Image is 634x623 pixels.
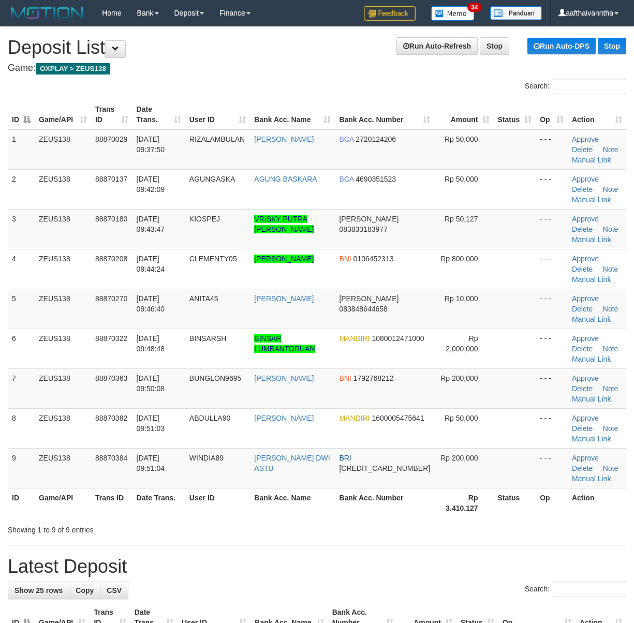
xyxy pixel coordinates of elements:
span: Rp 50,127 [445,215,478,223]
th: Amount: activate to sort column ascending [434,100,493,129]
span: Rp 200,000 [440,454,478,462]
a: CSV [100,582,128,599]
img: Feedback.jpg [364,6,416,21]
a: Approve [572,374,599,382]
span: BNI [339,255,351,263]
span: [DATE] 09:48:48 [137,334,165,353]
td: 2 [8,169,35,209]
td: - - - [536,368,568,408]
a: Note [603,265,618,273]
span: KIOSPEJ [189,215,220,223]
a: Delete [572,305,593,313]
a: Manual Link [572,156,611,164]
img: MOTION_logo.png [8,5,86,21]
td: - - - [536,408,568,448]
span: Copy 0106452313 to clipboard [353,255,394,263]
span: Copy 1600005475641 to clipboard [372,414,424,422]
td: ZEUS138 [35,169,91,209]
a: Manual Link [572,474,611,483]
td: ZEUS138 [35,408,91,448]
td: 3 [8,209,35,249]
span: ABDULLA90 [189,414,230,422]
a: Manual Link [572,235,611,244]
th: Status [494,488,536,517]
span: 88870384 [95,454,127,462]
a: Note [603,145,618,154]
span: Rp 2,000,000 [446,334,478,353]
span: BUNGLON9695 [189,374,241,382]
a: Note [603,424,618,433]
a: Show 25 rows [8,582,69,599]
td: ZEUS138 [35,209,91,249]
td: - - - [536,289,568,329]
a: Approve [572,454,599,462]
span: BCA [339,135,353,143]
a: Approve [572,215,599,223]
span: 88870363 [95,374,127,382]
div: Showing 1 to 9 of 9 entries [8,521,256,535]
h1: Deposit List [8,37,626,58]
span: BNI [339,374,351,382]
td: ZEUS138 [35,289,91,329]
a: Manual Link [572,275,611,284]
a: [PERSON_NAME] [254,374,314,382]
th: User ID: activate to sort column ascending [185,100,250,129]
span: [PERSON_NAME] [339,215,399,223]
span: [DATE] 09:43:47 [137,215,165,233]
th: ID [8,488,35,517]
span: 88870270 [95,294,127,303]
span: [DATE] 09:51:03 [137,414,165,433]
span: [DATE] 09:44:24 [137,255,165,273]
a: Approve [572,334,599,343]
span: Copy 083848644658 to clipboard [339,305,387,313]
td: 7 [8,368,35,408]
a: BINSAR LUMBANTORUAN [254,334,315,353]
a: VRISKY PUTRA [PERSON_NAME] [254,215,314,233]
span: Rp 50,000 [445,414,478,422]
th: Bank Acc. Number: activate to sort column ascending [335,100,434,129]
span: Show 25 rows [14,586,63,595]
span: 34 [467,3,481,12]
th: Status: activate to sort column ascending [494,100,536,129]
span: Copy 2720124206 to clipboard [356,135,396,143]
a: Delete [572,384,593,393]
a: Delete [572,424,593,433]
th: Game/API: activate to sort column ascending [35,100,91,129]
a: Approve [572,175,599,183]
a: Note [603,185,618,194]
span: RIZALAMBULAN [189,135,245,143]
a: Manual Link [572,355,611,363]
label: Search: [525,582,626,597]
span: CLEMENTY05 [189,255,237,263]
td: ZEUS138 [35,329,91,368]
span: Copy [76,586,94,595]
span: Copy 4690351523 to clipboard [356,175,396,183]
span: Rp 50,000 [445,175,478,183]
td: ZEUS138 [35,448,91,488]
span: [DATE] 09:50:08 [137,374,165,393]
a: Note [603,384,618,393]
a: Delete [572,464,593,472]
a: Approve [572,414,599,422]
th: Bank Acc. Name: activate to sort column ascending [250,100,335,129]
td: - - - [536,448,568,488]
span: CSV [107,586,122,595]
th: Bank Acc. Name [250,488,335,517]
span: [DATE] 09:42:09 [137,175,165,194]
th: Game/API [35,488,91,517]
span: 88870382 [95,414,127,422]
span: BCA [339,175,353,183]
span: OXPLAY > ZEUS138 [36,63,110,75]
span: 88870180 [95,215,127,223]
th: Op: activate to sort column ascending [536,100,568,129]
span: Copy 1080012471000 to clipboard [372,334,424,343]
a: Stop [480,37,509,55]
th: Date Trans. [132,488,185,517]
a: Manual Link [572,395,611,403]
td: - - - [536,209,568,249]
a: Approve [572,255,599,263]
img: panduan.png [490,6,542,20]
span: AGUNGASKA [189,175,235,183]
a: Approve [572,135,599,143]
a: AGUNG BASKARA [254,175,317,183]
